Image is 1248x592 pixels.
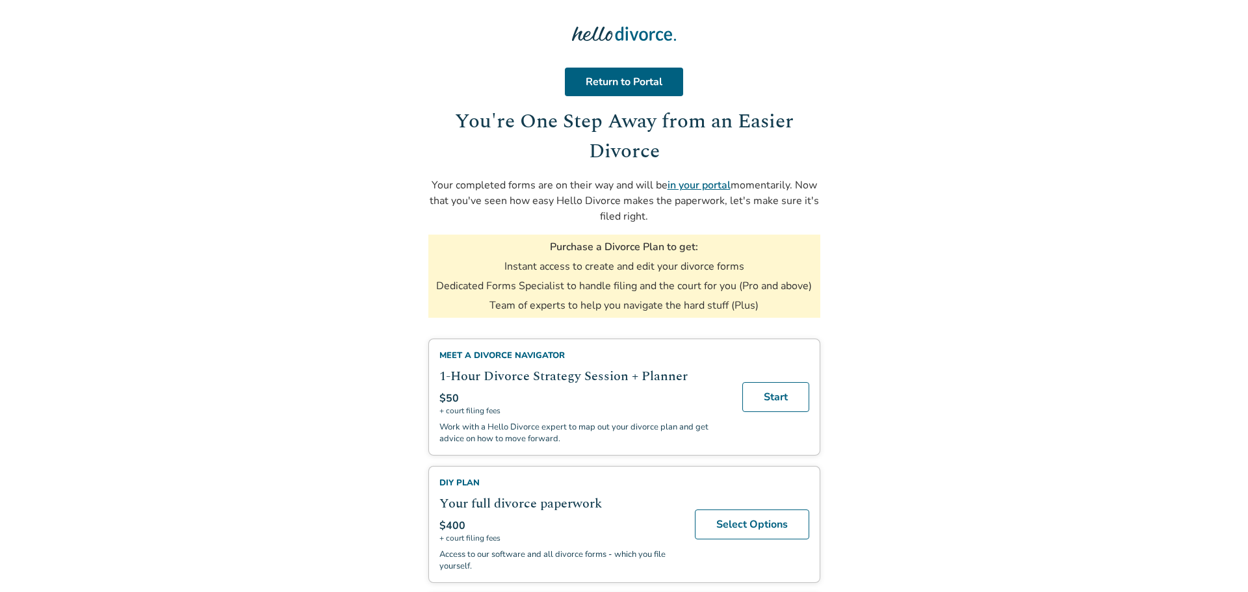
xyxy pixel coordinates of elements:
h1: You're One Step Away from an Easier Divorce [428,107,820,167]
span: info [485,478,493,487]
a: Select Options [695,509,809,539]
li: Instant access to create and edit your divorce forms [504,259,744,274]
span: $400 [439,519,465,533]
div: DIY Plan [439,477,679,489]
p: Your completed forms are on their way and will be momentarily. Now that you've seen how easy Hell... [428,177,820,224]
span: + court filing fees [439,533,679,543]
p: Access to our software and all divorce forms - which you file yourself. [439,548,679,572]
img: Hello Divorce Logo [572,21,676,47]
h3: Purchase a Divorce Plan to get: [550,240,698,254]
span: info [570,351,578,359]
a: Return to Portal [565,68,683,96]
a: in your portal [668,178,731,192]
li: Team of experts to help you navigate the hard stuff (Plus) [489,298,759,313]
span: + court filing fees [439,405,727,416]
h2: 1-Hour Divorce Strategy Session + Planner [439,367,727,386]
span: $50 [439,391,459,405]
a: Start [742,382,809,412]
h2: Your full divorce paperwork [439,494,679,513]
li: Dedicated Forms Specialist to handle filing and the court for you (Pro and above) [436,279,812,293]
p: Work with a Hello Divorce expert to map out your divorce plan and get advice on how to move forward. [439,421,727,444]
div: Meet a divorce navigator [439,350,727,361]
